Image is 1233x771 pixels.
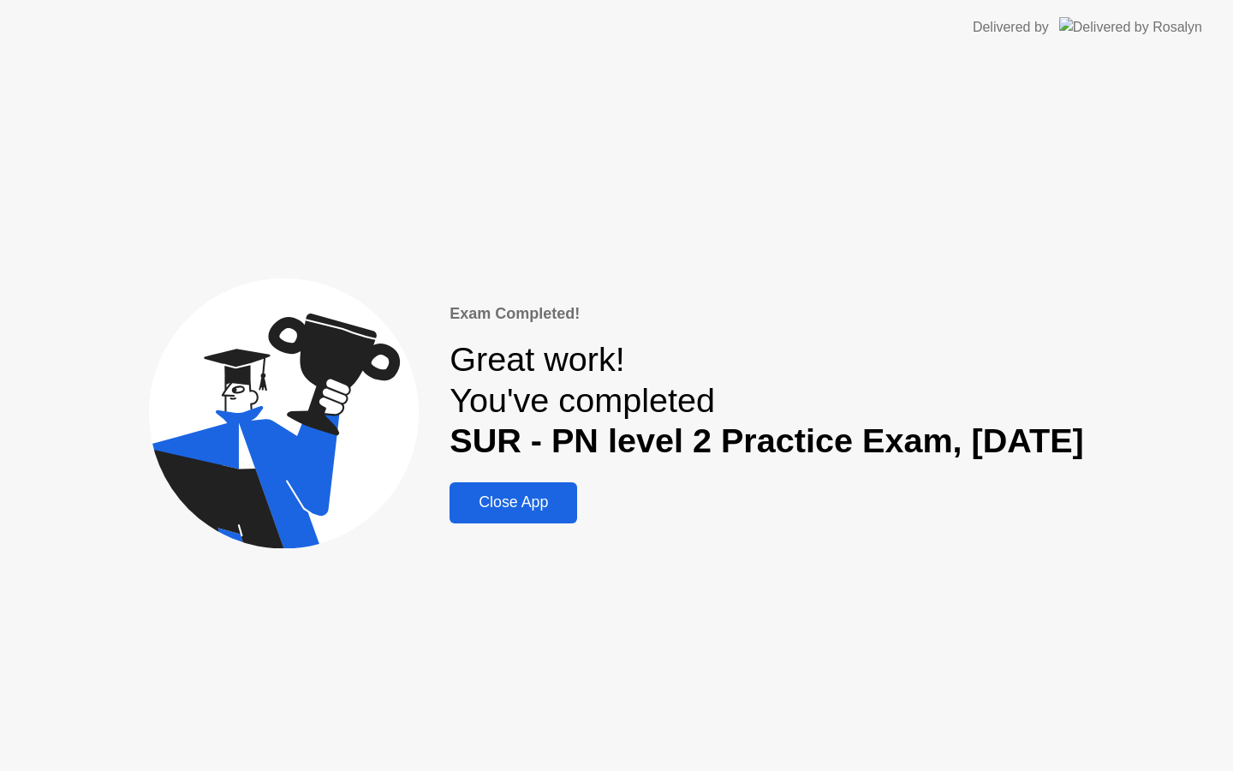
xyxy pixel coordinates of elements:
[1059,17,1202,37] img: Delivered by Rosalyn
[455,493,572,511] div: Close App
[450,421,1084,459] b: SUR - PN level 2 Practice Exam, [DATE]
[450,302,1084,326] div: Exam Completed!
[450,339,1084,462] div: Great work! You've completed
[973,17,1049,38] div: Delivered by
[450,482,577,523] button: Close App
